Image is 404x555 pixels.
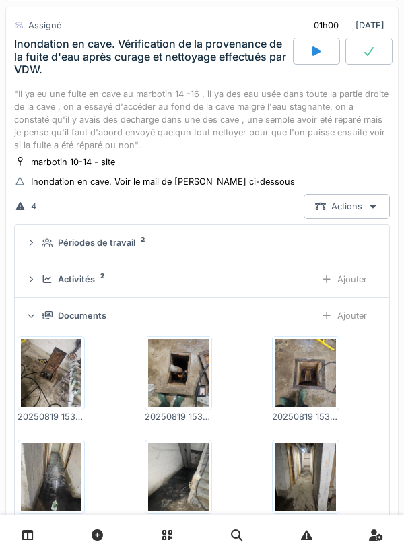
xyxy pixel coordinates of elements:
[310,267,378,292] div: Ajouter
[302,13,390,38] div: [DATE]
[272,410,339,423] div: 20250819_153444.heic
[28,19,61,32] div: Assigné
[58,309,106,322] div: Documents
[20,230,384,255] summary: Périodes de travail2
[18,514,85,527] div: 20250819_153447.heic
[31,175,295,188] div: Inondation en cave. Voir le mail de [PERSON_NAME] ci-dessous
[20,267,384,292] summary: Activités2Ajouter
[58,236,135,249] div: Périodes de travail
[58,273,95,286] div: Activités
[14,38,290,77] div: Inondation en cave. Vérification de la provenance de la fuite d'eau après curage et nettoyage eff...
[20,303,384,328] summary: DocumentsAjouter
[145,410,212,423] div: 20250819_153441.heic
[145,514,212,527] div: 20250819_153449.heic
[275,443,336,511] img: 9qymw3m0tqlp72mkej5xvw7ijnf7
[14,88,390,152] div: "Il ya eu une fuite en cave au marbotin 14 -16 , il ya des eau usée dans toute la partie droite d...
[31,156,115,168] div: marbotin 10-14 - site
[148,339,209,407] img: qc7qyo8cllsl9ljv2vr13vbd540t
[310,303,378,328] div: Ajouter
[148,443,209,511] img: 0wvectcgjt2sxeb05259usi73pra
[275,339,336,407] img: z7aj5g2bqewl3v7rxu119jww7h1w
[18,410,85,423] div: 20250819_153437.heic
[304,194,390,219] div: Actions
[314,19,339,32] div: 01h00
[31,200,36,213] div: 4
[21,339,81,407] img: d78uqlqk4bp7wnwz80sl8jr8imon
[21,443,81,511] img: 2pwwhlcgfpz5gtrtopd36xac2xm9
[272,514,339,527] div: 20250819_153450.heic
